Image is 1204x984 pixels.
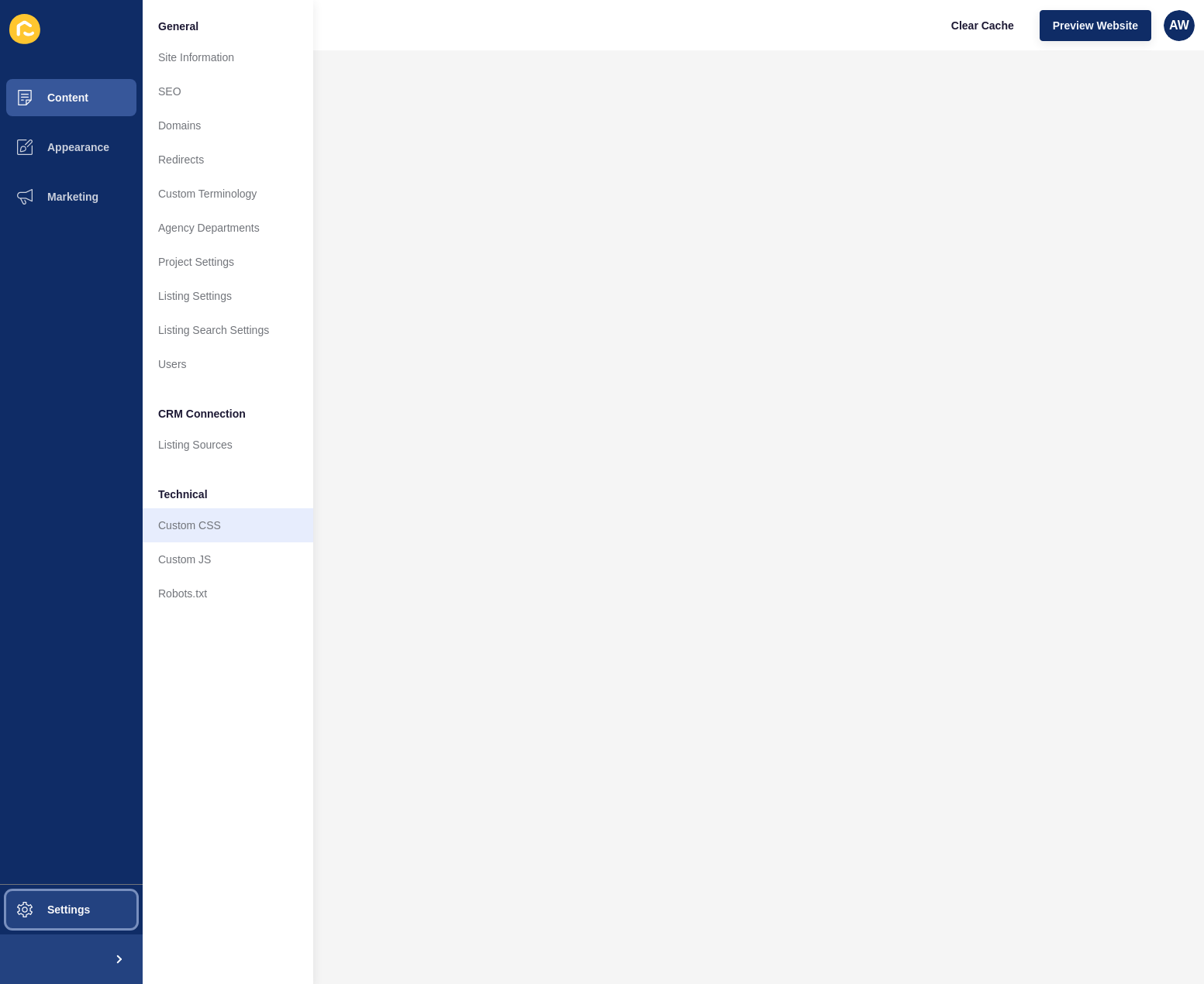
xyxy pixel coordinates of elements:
a: Custom Terminology [143,177,313,211]
a: Redirects [143,143,313,177]
a: Listing Sources [143,428,313,462]
a: Custom JS [143,542,313,576]
a: SEO [143,74,313,108]
span: Technical [158,487,208,502]
a: Project Settings [143,245,313,279]
button: Preview Website [1040,10,1151,41]
a: Custom CSS [143,508,313,542]
span: CRM Connection [158,406,246,421]
button: Clear Cache [938,10,1027,41]
a: Agency Departments [143,211,313,245]
a: Robots.txt [143,576,313,611]
a: Listing Settings [143,279,313,313]
a: Users [143,347,313,381]
span: AW [1169,18,1189,33]
span: Clear Cache [951,18,1014,33]
a: Domains [143,108,313,143]
a: Site Information [143,40,313,74]
a: Listing Search Settings [143,313,313,347]
span: General [158,19,198,34]
span: Preview Website [1053,18,1138,33]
